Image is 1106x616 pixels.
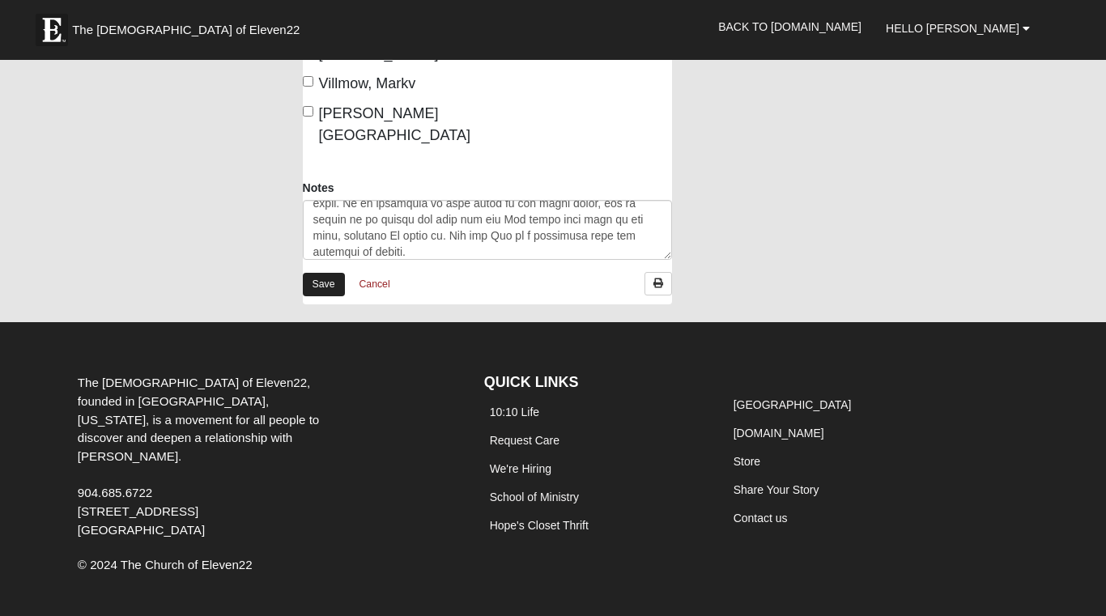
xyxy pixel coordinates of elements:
[78,523,205,537] span: [GEOGRAPHIC_DATA]
[734,455,760,468] a: Store
[644,272,672,295] a: Print Attendance Roster
[319,105,470,143] span: [PERSON_NAME][GEOGRAPHIC_DATA]
[66,374,337,539] div: The [DEMOGRAPHIC_DATA] of Eleven22, founded in [GEOGRAPHIC_DATA], [US_STATE], is a movement for a...
[78,558,253,571] span: © 2024 The Church of Eleven22
[734,427,824,440] a: [DOMAIN_NAME]
[490,462,551,475] a: We're Hiring
[706,6,874,47] a: Back to [DOMAIN_NAME]
[303,273,345,296] a: Save
[349,272,401,297] a: Cancel
[490,434,559,447] a: Request Care
[734,398,852,411] a: [GEOGRAPHIC_DATA]
[303,106,313,117] input: [PERSON_NAME][GEOGRAPHIC_DATA]
[490,519,589,532] a: Hope's Closet Thrift
[28,6,351,46] a: The [DEMOGRAPHIC_DATA] of Eleven22
[490,491,579,503] a: School of Ministry
[72,22,300,38] span: The [DEMOGRAPHIC_DATA] of Eleven22
[36,14,68,46] img: Eleven22 logo
[886,22,1019,35] span: Hello [PERSON_NAME]
[490,406,540,418] a: 10:10 Life
[319,75,416,91] span: Villmow, Markv
[303,180,334,196] label: Notes
[734,483,819,496] a: Share Your Story
[303,76,313,87] input: Villmow, Markv
[484,374,704,392] h4: QUICK LINKS
[874,8,1042,49] a: Hello [PERSON_NAME]
[734,512,788,525] a: Contact us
